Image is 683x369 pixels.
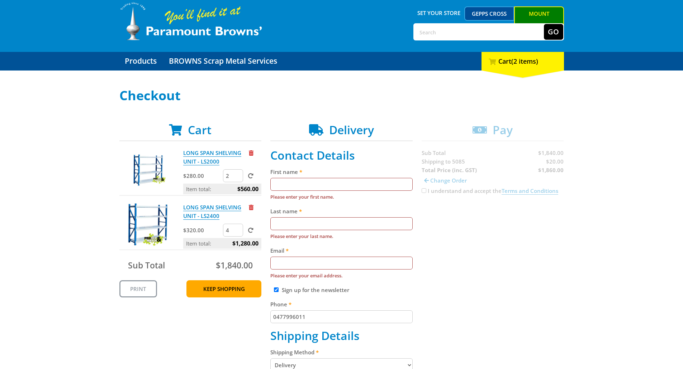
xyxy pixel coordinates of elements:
h1: Checkout [119,88,564,103]
a: LONG SPAN SHELVING UNIT - LS2400 [183,204,241,220]
a: Print [119,280,157,297]
div: Cart [482,52,564,71]
span: $560.00 [237,184,259,194]
label: Please enter your first name. [270,193,413,201]
span: Sub Total [128,259,165,271]
label: Last name [270,207,413,215]
input: Please enter your telephone number. [270,310,413,323]
p: $280.00 [183,171,222,180]
span: $1,280.00 [232,238,259,249]
p: Item total: [183,184,261,194]
button: Go [544,24,563,40]
a: Remove from cart [249,204,253,211]
a: LONG SPAN SHELVING UNIT - LS2000 [183,149,241,165]
a: Go to the BROWNS Scrap Metal Services page [163,52,283,71]
label: First name [270,167,413,176]
label: Phone [270,300,413,309]
label: Shipping Method [270,348,413,356]
label: Sign up for the newsletter [282,286,349,293]
span: Cart [188,122,212,137]
label: Please enter your last name. [270,232,413,241]
span: $1,840.00 [216,259,253,271]
a: Gepps Cross [464,6,514,21]
a: Remove from cart [249,149,253,156]
a: Keep Shopping [186,280,261,297]
img: Paramount Browns' [119,1,263,41]
h2: Shipping Details [270,329,413,343]
p: Item total: [183,238,261,249]
input: Search [414,24,544,40]
input: Please enter your last name. [270,217,413,230]
label: Please enter your email address. [270,271,413,280]
input: Please enter your first name. [270,178,413,191]
span: Delivery [329,122,374,137]
input: Please enter your email address. [270,257,413,270]
span: Set your store [413,6,465,19]
p: $320.00 [183,226,222,234]
img: LONG SPAN SHELVING UNIT - LS2000 [126,149,169,191]
h2: Contact Details [270,149,413,162]
a: Go to the Products page [119,52,162,71]
label: Email [270,246,413,255]
img: LONG SPAN SHELVING UNIT - LS2400 [126,203,169,246]
span: (2 items) [511,57,538,65]
a: Mount [PERSON_NAME] [514,6,564,34]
